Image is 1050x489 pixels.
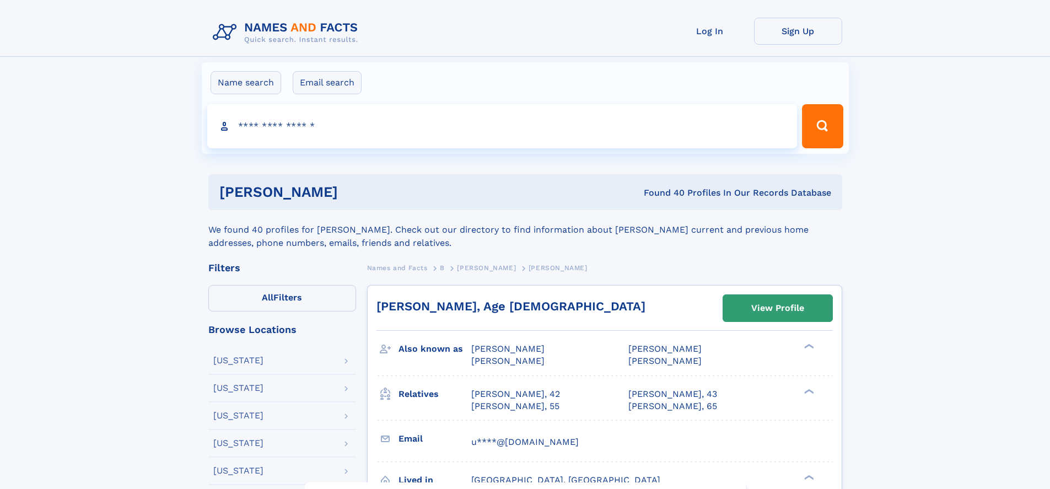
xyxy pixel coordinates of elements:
[471,475,660,485] span: [GEOGRAPHIC_DATA], [GEOGRAPHIC_DATA]
[471,388,560,400] a: [PERSON_NAME], 42
[723,295,832,321] a: View Profile
[754,18,842,45] a: Sign Up
[666,18,754,45] a: Log In
[751,295,804,321] div: View Profile
[628,400,717,412] a: [PERSON_NAME], 65
[207,104,798,148] input: search input
[262,292,273,303] span: All
[457,264,516,272] span: [PERSON_NAME]
[376,299,645,313] a: [PERSON_NAME], Age [DEMOGRAPHIC_DATA]
[440,264,445,272] span: B
[211,71,281,94] label: Name search
[208,263,356,273] div: Filters
[628,356,702,366] span: [PERSON_NAME]
[801,388,815,395] div: ❯
[491,187,831,199] div: Found 40 Profiles In Our Records Database
[367,261,428,275] a: Names and Facts
[213,356,263,365] div: [US_STATE]
[208,18,367,47] img: Logo Names and Facts
[399,429,471,448] h3: Email
[628,343,702,354] span: [PERSON_NAME]
[399,385,471,404] h3: Relatives
[457,261,516,275] a: [PERSON_NAME]
[471,356,545,366] span: [PERSON_NAME]
[213,411,263,420] div: [US_STATE]
[802,104,843,148] button: Search Button
[208,285,356,311] label: Filters
[208,325,356,335] div: Browse Locations
[213,384,263,393] div: [US_STATE]
[628,388,717,400] a: [PERSON_NAME], 43
[471,343,545,354] span: [PERSON_NAME]
[440,261,445,275] a: B
[801,474,815,481] div: ❯
[399,340,471,358] h3: Also known as
[801,343,815,350] div: ❯
[213,439,263,448] div: [US_STATE]
[471,400,559,412] a: [PERSON_NAME], 55
[293,71,362,94] label: Email search
[219,185,491,199] h1: [PERSON_NAME]
[213,466,263,475] div: [US_STATE]
[208,210,842,250] div: We found 40 profiles for [PERSON_NAME]. Check out our directory to find information about [PERSON...
[529,264,588,272] span: [PERSON_NAME]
